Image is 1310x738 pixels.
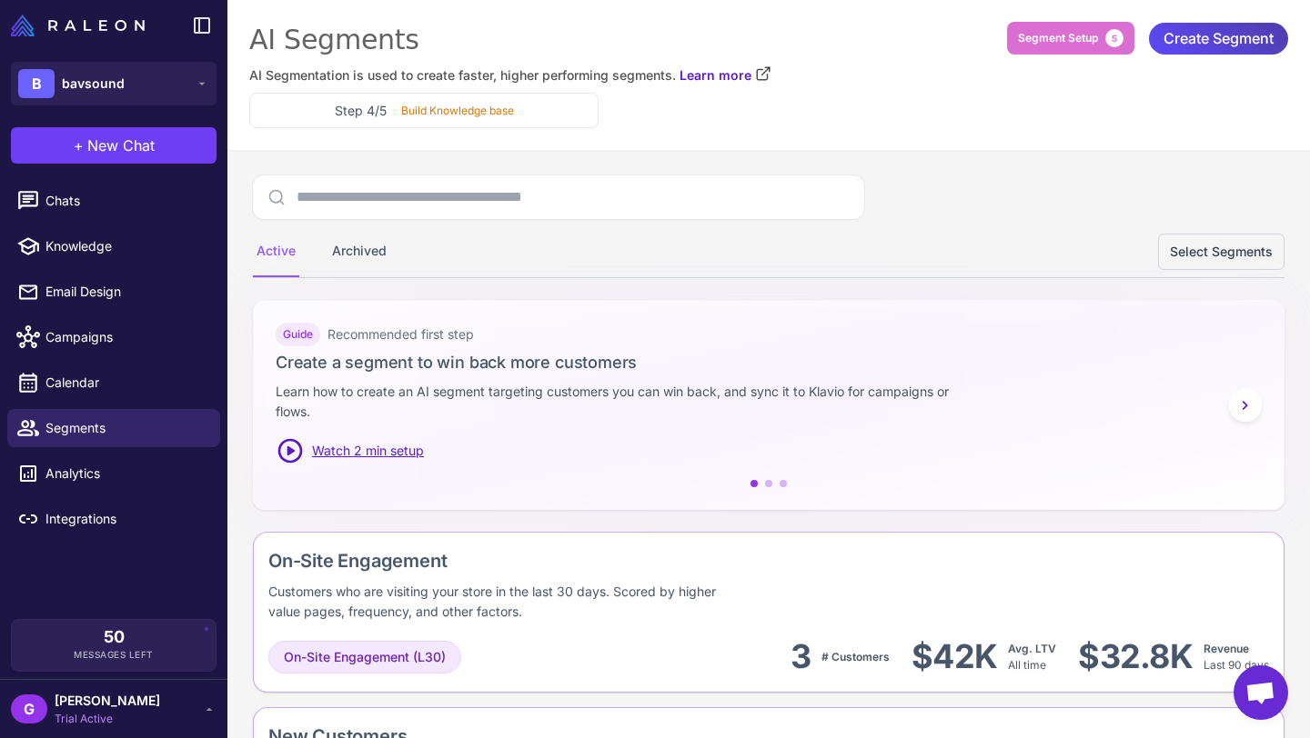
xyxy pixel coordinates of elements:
[1078,636,1193,677] div: $32.8K
[7,500,220,538] a: Integrations
[276,382,974,422] p: Learn how to create an AI segment targeting customers you can win back, and sync it to Klavio for...
[821,650,890,663] span: # Customers
[1164,23,1274,55] span: Create Segment
[276,323,320,346] div: Guide
[55,691,160,711] span: [PERSON_NAME]
[62,74,125,94] span: bavsound
[1008,641,1056,673] div: All time
[1105,29,1124,47] span: 5
[1204,641,1269,673] div: Last 90 days
[268,547,973,574] div: On-Site Engagement
[253,226,299,277] div: Active
[284,647,446,667] span: On-Site Engagement (L30)
[7,182,220,220] a: Chats
[7,318,220,356] a: Campaigns
[45,282,206,302] span: Email Design
[680,65,771,85] a: Learn more
[276,350,1262,374] h3: Create a segment to win back more customers
[18,69,55,98] div: B
[45,236,206,256] span: Knowledge
[87,135,155,156] span: New Chat
[791,636,811,677] div: 3
[11,15,145,36] img: Raleon Logo
[45,464,206,484] span: Analytics
[912,636,997,677] div: $42K
[7,227,220,265] a: Knowledge
[11,15,152,36] a: Raleon Logo
[11,62,217,105] button: Bbavsound
[327,324,474,344] span: Recommended first step
[1018,30,1098,46] span: Segment Setup
[45,191,206,211] span: Chats
[55,711,160,727] span: Trial Active
[11,127,217,164] button: +New Chat
[74,135,84,156] span: +
[335,101,387,120] h3: Step 4/5
[1158,234,1285,270] button: Select Segments
[312,441,424,461] span: Watch 2 min setup
[1204,642,1249,655] span: Revenue
[7,409,220,447] a: Segments
[45,509,206,529] span: Integrations
[268,582,739,622] div: Customers who are visiting your store in the last 30 days. Scored by higher value pages, frequenc...
[104,629,125,645] span: 50
[249,22,1288,58] div: AI Segments
[11,694,47,723] div: G
[1234,665,1288,720] a: Open chat
[74,648,154,662] span: Messages Left
[45,327,206,347] span: Campaigns
[328,226,390,277] div: Archived
[1008,642,1056,655] span: Avg. LTV
[45,373,206,393] span: Calendar
[1007,22,1134,55] button: Segment Setup5
[7,454,220,493] a: Analytics
[401,103,514,119] p: Build Knowledge base
[7,273,220,311] a: Email Design
[249,65,676,85] span: AI Segmentation is used to create faster, higher performing segments.
[7,364,220,402] a: Calendar
[45,418,206,438] span: Segments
